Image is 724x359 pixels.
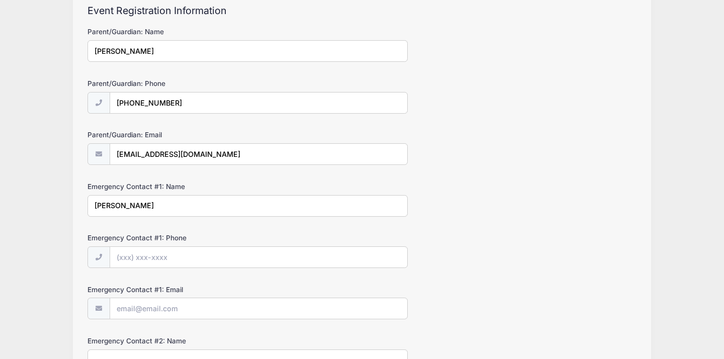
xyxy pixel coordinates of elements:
h2: Event Registration Information [87,5,637,17]
label: Emergency Contact #1: Name [87,182,270,192]
input: (xxx) xxx-xxxx [110,92,408,114]
input: email@email.com [110,298,408,319]
input: email@email.com [110,143,408,165]
label: Parent/Guardian: Phone [87,78,270,88]
input: (xxx) xxx-xxxx [110,246,408,268]
label: Parent/Guardian: Name [87,27,270,37]
label: Emergency Contact #2: Name [87,336,270,346]
label: Emergency Contact #1: Email [87,285,270,295]
label: Parent/Guardian: Email [87,130,270,140]
label: Emergency Contact #1: Phone [87,233,270,243]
